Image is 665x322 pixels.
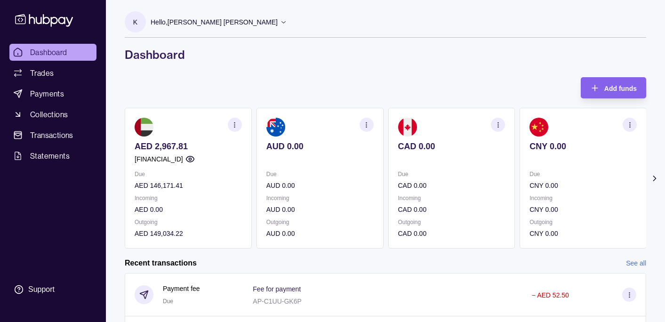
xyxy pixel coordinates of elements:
p: Due [266,169,374,179]
h1: Dashboard [125,47,646,62]
span: Dashboard [30,47,67,58]
p: AED 146,171.41 [135,180,242,191]
p: Incoming [266,193,374,203]
img: ca [398,118,417,137]
a: Dashboard [9,44,96,61]
p: [FINANCIAL_ID] [135,154,183,164]
p: Incoming [529,193,637,203]
p: CNY 0.00 [529,204,637,215]
a: Payments [9,85,96,102]
p: AED 2,967.81 [135,141,242,152]
p: CAD 0.00 [398,204,505,215]
p: Fee for payment [253,285,301,293]
a: Support [9,280,96,299]
p: CAD 0.00 [398,228,505,239]
h2: Recent transactions [125,258,197,268]
p: Due [529,169,637,179]
p: AUD 0.00 [266,141,374,152]
p: Incoming [135,193,242,203]
p: CNY 0.00 [529,180,637,191]
span: Add funds [604,85,637,92]
span: Trades [30,67,54,79]
p: Incoming [398,193,505,203]
p: CNY 0.00 [529,141,637,152]
a: Collections [9,106,96,123]
p: Due [135,169,242,179]
img: cn [529,118,548,137]
p: AED 149,034.22 [135,228,242,239]
p: Outgoing [135,217,242,227]
button: Add funds [581,77,646,98]
div: Support [28,284,55,295]
p: Payment fee [163,283,200,294]
a: Trades [9,64,96,81]
p: Due [398,169,505,179]
p: AED 0.00 [135,204,242,215]
span: Due [163,298,173,305]
span: Collections [30,109,68,120]
span: Payments [30,88,64,99]
a: See all [626,258,646,268]
p: CAD 0.00 [398,141,505,152]
p: Hello, [PERSON_NAME] [PERSON_NAME] [151,17,278,27]
p: AUD 0.00 [266,180,374,191]
p: AP-C1UU-GK6P [253,298,301,305]
p: CAD 0.00 [398,180,505,191]
p: Outgoing [266,217,374,227]
img: au [266,118,285,137]
p: Outgoing [398,217,505,227]
span: Transactions [30,129,73,141]
span: Statements [30,150,70,161]
p: − AED 52.50 [532,291,569,299]
p: CNY 0.00 [529,228,637,239]
a: Statements [9,147,96,164]
p: AUD 0.00 [266,228,374,239]
p: Outgoing [529,217,637,227]
img: ae [135,118,153,137]
p: AUD 0.00 [266,204,374,215]
a: Transactions [9,127,96,144]
p: K [133,17,137,27]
